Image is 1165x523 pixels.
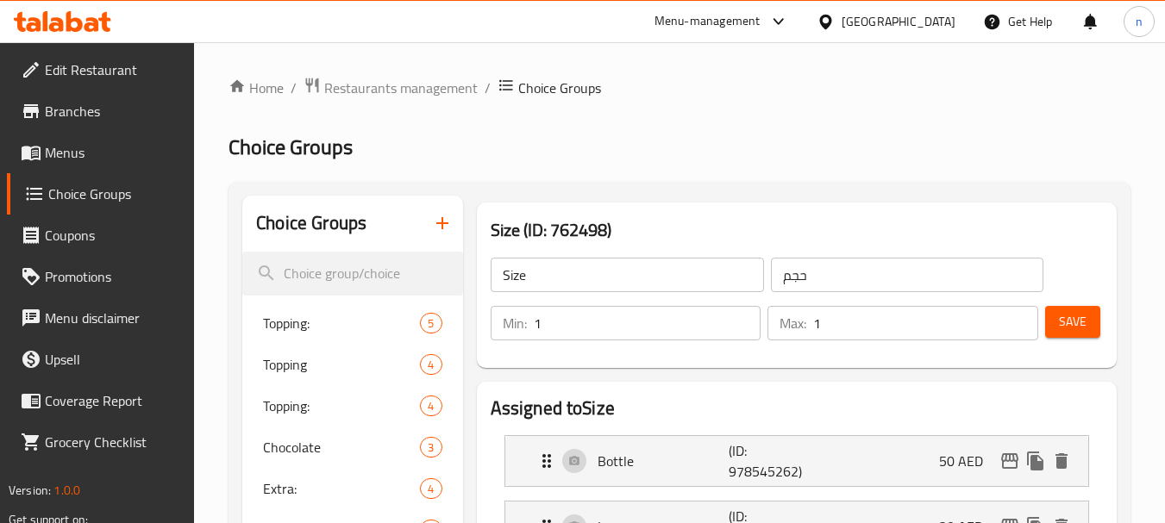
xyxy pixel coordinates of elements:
nav: breadcrumb [229,77,1131,99]
a: Coupons [7,215,195,256]
span: 4 [421,481,441,497]
span: 3 [421,439,441,456]
div: [GEOGRAPHIC_DATA] [842,12,955,31]
span: n [1136,12,1143,31]
li: / [485,78,491,98]
span: Topping [263,354,420,375]
div: Topping:5 [242,302,462,344]
h3: Size (ID: 762498) [491,216,1103,244]
div: Topping4 [242,344,462,385]
a: Upsell [7,339,195,380]
span: Choice Groups [229,128,353,166]
p: Min: [503,313,527,333]
span: Version: [9,479,51,501]
span: Grocery Checklist [45,432,181,452]
span: 4 [421,357,441,373]
span: Upsell [45,349,181,370]
p: 50 AED [939,451,997,471]
span: Topping: [263,313,420,333]
button: Save [1045,306,1100,338]
div: Expand [505,436,1088,486]
div: Extra:4 [242,468,462,509]
span: Menus [45,142,181,163]
span: Chocolate [263,437,420,458]
a: Edit Restaurant [7,49,195,90]
button: edit [997,448,1023,474]
div: Choices [420,354,442,375]
span: Promotions [45,266,181,287]
span: Coverage Report [45,390,181,411]
span: Choice Groups [48,184,181,204]
span: 1.0.0 [53,479,80,501]
span: Choice Groups [518,78,601,98]
span: 4 [421,398,441,414]
a: Grocery Checklist [7,421,195,463]
p: (ID: 978545262) [729,440,817,482]
h2: Assigned to Size [491,395,1103,421]
button: delete [1049,448,1074,474]
span: Branches [45,101,181,121]
span: Extra: [263,478,420,499]
a: Coverage Report [7,380,195,421]
div: Choices [420,395,442,416]
span: Coupons [45,225,181,246]
p: Bottle [598,451,730,471]
div: Choices [420,313,442,333]
input: search [242,252,462,296]
span: Topping: [263,395,420,416]
span: Menu disclaimer [45,308,181,328]
div: Chocolate3 [242,426,462,468]
a: Restaurants management [304,77,478,99]
a: Menus [7,132,195,173]
a: Menu disclaimer [7,297,195,339]
div: Menu-management [655,11,761,32]
span: 5 [421,315,441,332]
div: Choices [420,437,442,458]
p: Max: [780,313,806,333]
span: Save [1059,311,1087,333]
a: Home [229,78,284,98]
div: Topping:4 [242,385,462,426]
li: Expand [491,428,1103,494]
h2: Choice Groups [256,210,366,236]
button: duplicate [1023,448,1049,474]
div: Choices [420,478,442,499]
span: Edit Restaurant [45,59,181,80]
a: Choice Groups [7,173,195,215]
span: Restaurants management [324,78,478,98]
a: Branches [7,90,195,132]
li: / [291,78,297,98]
a: Promotions [7,256,195,297]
